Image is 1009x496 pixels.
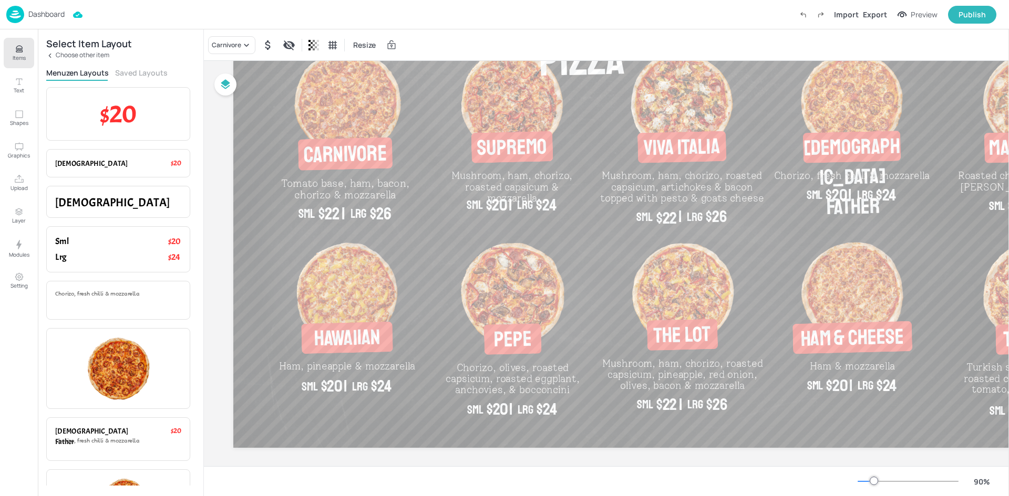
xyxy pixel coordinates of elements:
p: Choose other item [56,51,109,59]
span: $20 [171,158,181,168]
span: Lrg [517,198,533,213]
span: $22 [656,208,677,229]
span: Mushroom, ham, chorizo, roasted capsicum & mozzarella [451,170,573,204]
button: Modules [4,233,34,263]
div: Preview [911,9,938,20]
p: Graphics [8,152,30,159]
div: Display condition [281,37,297,54]
span: Sml [990,403,1006,418]
button: Menuzen Layouts [46,68,109,78]
span: [DEMOGRAPHIC_DATA] Father [55,426,128,446]
span: The Lot [653,321,711,349]
span: $22 [318,203,339,225]
p: Modules [9,251,29,258]
span: $20 [171,427,181,434]
span: $24 [168,251,180,262]
div: Export [863,9,887,20]
span: Sml [807,188,823,203]
span: Lrg [518,402,533,417]
span: $20 [321,376,343,397]
span: Resize [351,39,378,50]
button: Shapes [4,103,34,133]
span: | [678,207,682,228]
span: Sml [989,198,1005,214]
span: $24 [537,399,557,420]
span: Carnivore [303,139,387,169]
p: Dashboard [28,10,65,18]
span: Lrg [687,209,703,225]
span: [DEMOGRAPHIC_DATA] Father [55,195,170,226]
span: $24 [877,375,897,396]
button: Saved Layouts [115,68,168,78]
img: 2024-11-12-17313736222779wz9bc6fpe9.png [461,242,564,345]
span: $20 [168,236,180,247]
div: Import [834,9,859,20]
span: | [849,375,852,396]
span: Ham & mozzarella [810,360,895,372]
span: Chorizo, fresh chilli & mozzarella [55,437,139,444]
span: $20 [487,399,508,420]
span: Tomato base, ham, bacon, chorizo & mozzarella [281,177,409,200]
span: Sml [467,198,483,213]
span: Sml [637,397,653,412]
span: $20 [486,195,508,216]
button: Layer [4,200,34,231]
div: Select Item Layout [46,40,132,47]
button: Graphics [4,135,34,166]
span: Ham & Cheese [800,323,904,353]
span: Mushroom, ham, chorizo, roasted capsicum, pineapple, red onion, olives, bacon & mozzarella [602,357,763,392]
span: Lrg [857,188,873,203]
span: $22 [656,394,677,415]
span: $26 [706,394,727,415]
img: logo-86c26b7e.jpg [6,6,24,23]
span: | [509,399,512,420]
label: Undo (Ctrl + Z) [794,6,812,24]
span: Pepe [493,325,532,353]
p: Items [13,54,26,61]
span: Supremo [477,133,548,161]
img: 2024-11-12-1731373522938ugmwga5xr3.png [630,50,734,154]
div: 90 % [969,476,994,487]
img: 2024-11-12-1731373450040qdmi0rld3n.png [294,50,401,157]
span: $26 [706,207,727,228]
span: $20 [100,98,137,130]
span: Lrg [352,379,368,394]
span: Hawaiian [314,324,380,352]
button: Publish [948,6,996,24]
span: Sml [467,402,483,417]
span: Viva Italia [643,133,720,162]
img: 2024-11-12-1731373550101fpt5rsybsxp.png [87,337,150,400]
p: Shapes [10,119,28,126]
span: $24 [876,185,897,206]
span: Chorizo, olives, roasted capsicum, roasted eggplant, anchovies, & bocconcini [446,362,580,396]
button: Upload [4,168,34,198]
p: Upload [11,184,28,192]
span: Sml [302,379,318,394]
span: | [679,394,682,415]
label: Redo (Ctrl + Y) [812,6,830,24]
span: Lrg [55,251,67,262]
div: Publish [959,9,986,20]
img: 2024-11-12-1731373601995d22kv2cexqk.png [295,241,399,345]
span: | [342,203,345,225]
img: 2024-11-12-1731373550101fpt5rsybsxp.png [800,50,903,154]
span: $20 [826,185,847,206]
span: Sml [807,378,823,394]
button: Preview [891,7,944,23]
span: Chorizo, fresh chilli & mozzarella [774,170,930,182]
span: | [344,376,347,397]
button: Items [4,38,34,68]
span: | [848,185,851,206]
span: | [509,195,512,216]
span: $24 [371,376,392,397]
span: Ham, pineapple & mozzarella [279,360,416,372]
span: Sml [55,236,69,247]
span: Lrg [351,206,367,222]
span: $24 [536,195,557,216]
div: Carnivore [212,40,241,50]
span: Sml [298,206,315,222]
img: 2024-11-12-17313734929742dq0yid27gg.png [460,50,564,154]
img: 2024-11-12-1731373669874sv37eqipl7g.png [800,241,904,344]
span: Lrg [858,378,873,394]
button: Setting [4,266,34,296]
